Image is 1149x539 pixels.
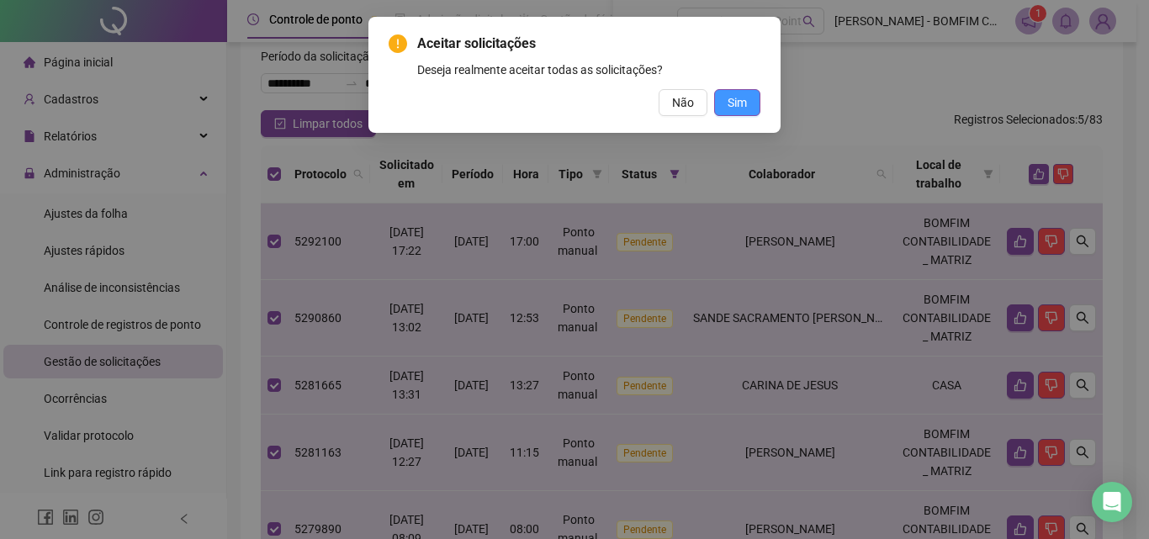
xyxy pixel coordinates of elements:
div: Open Intercom Messenger [1092,482,1132,522]
span: Aceitar solicitações [417,34,760,54]
button: Sim [714,89,760,116]
span: Não [672,93,694,112]
button: Não [659,89,707,116]
span: exclamation-circle [389,34,407,53]
span: Sim [728,93,747,112]
div: Deseja realmente aceitar todas as solicitações? [417,61,760,79]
